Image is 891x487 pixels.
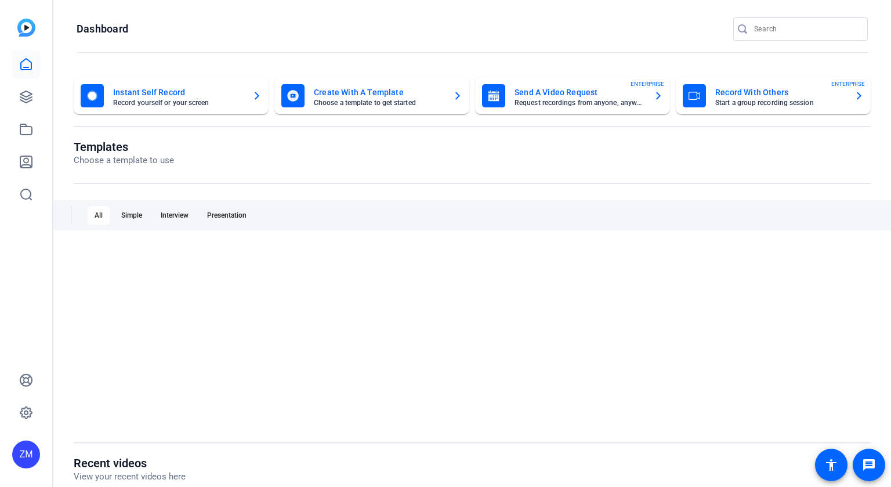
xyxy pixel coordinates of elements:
mat-icon: accessibility [824,458,838,472]
p: Choose a template to use [74,154,174,167]
mat-card-subtitle: Start a group recording session [715,99,845,106]
div: Presentation [200,206,253,225]
mat-icon: message [862,458,876,472]
mat-card-subtitle: Choose a template to get started [314,99,444,106]
mat-card-title: Send A Video Request [515,85,644,99]
button: Send A Video RequestRequest recordings from anyone, anywhereENTERPRISE [475,77,670,114]
mat-card-title: Record With Others [715,85,845,99]
img: blue-gradient.svg [17,19,35,37]
mat-card-subtitle: Record yourself or your screen [113,99,243,106]
h1: Templates [74,140,174,154]
span: ENTERPRISE [831,80,865,88]
button: Create With A TemplateChoose a template to get started [274,77,469,114]
button: Instant Self RecordRecord yourself or your screen [74,77,269,114]
h1: Recent videos [74,456,186,470]
h1: Dashboard [77,22,128,36]
p: View your recent videos here [74,470,186,484]
div: ZM [12,441,40,468]
div: Interview [154,206,195,225]
mat-card-subtitle: Request recordings from anyone, anywhere [515,99,644,106]
span: ENTERPRISE [631,80,664,88]
div: All [88,206,110,225]
button: Record With OthersStart a group recording sessionENTERPRISE [676,77,871,114]
mat-card-title: Create With A Template [314,85,444,99]
div: Simple [114,206,149,225]
mat-card-title: Instant Self Record [113,85,243,99]
input: Search [754,22,859,36]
